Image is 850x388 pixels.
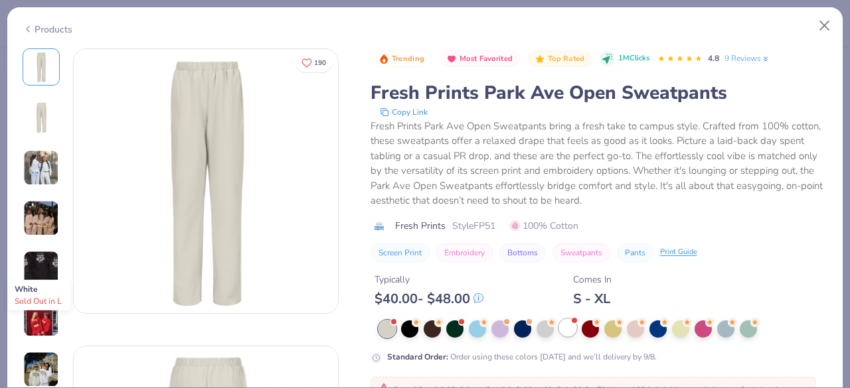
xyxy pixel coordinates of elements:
[23,301,59,337] img: User generated content
[724,52,770,64] a: 9 Reviews
[708,53,719,64] span: 4.8
[573,291,612,307] div: S - XL
[7,280,70,310] div: White
[23,251,59,287] img: User generated content
[440,50,520,68] button: Badge Button
[395,219,446,233] span: Fresh Prints
[314,60,326,66] span: 190
[460,55,513,62] span: Most Favorited
[436,243,493,262] button: Embroidery
[812,13,837,38] button: Close
[74,49,338,313] img: Front
[528,50,592,68] button: Badge Button
[510,219,578,233] span: 100% Cotton
[23,23,72,36] div: Products
[446,54,457,64] img: Most Favorited sort
[25,51,57,83] img: Front
[372,50,432,68] button: Badge Button
[375,291,483,307] div: $ 40.00 - $ 48.00
[25,101,57,133] img: Back
[376,105,432,119] button: copy to clipboard
[387,352,448,362] strong: Standard Order :
[618,53,649,64] span: 1M Clicks
[371,119,828,208] div: Fresh Prints Park Ave Open Sweatpants bring a fresh take to campus style. Crafted from 100% cotto...
[23,150,59,186] img: User generated content
[392,55,424,62] span: Trending
[15,296,62,306] span: Sold Out in L
[296,53,332,72] button: Like
[23,352,59,387] img: User generated content
[548,55,585,62] span: Top Rated
[379,54,389,64] img: Trending sort
[657,48,703,70] div: 4.8 Stars
[375,273,483,287] div: Typically
[23,200,59,236] img: User generated content
[371,80,828,105] div: Fresh Prints Park Ave Open Sweatpants
[371,243,430,262] button: Screen Print
[535,54,545,64] img: Top Rated sort
[371,221,388,231] img: brand logo
[387,351,657,363] div: Order using these colors [DATE] and we’ll delivery by 9/8.
[552,243,610,262] button: Sweatpants
[660,247,697,258] div: Print Guide
[617,243,653,262] button: Pants
[573,273,612,287] div: Comes In
[499,243,546,262] button: Bottoms
[452,219,495,233] span: Style FP51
